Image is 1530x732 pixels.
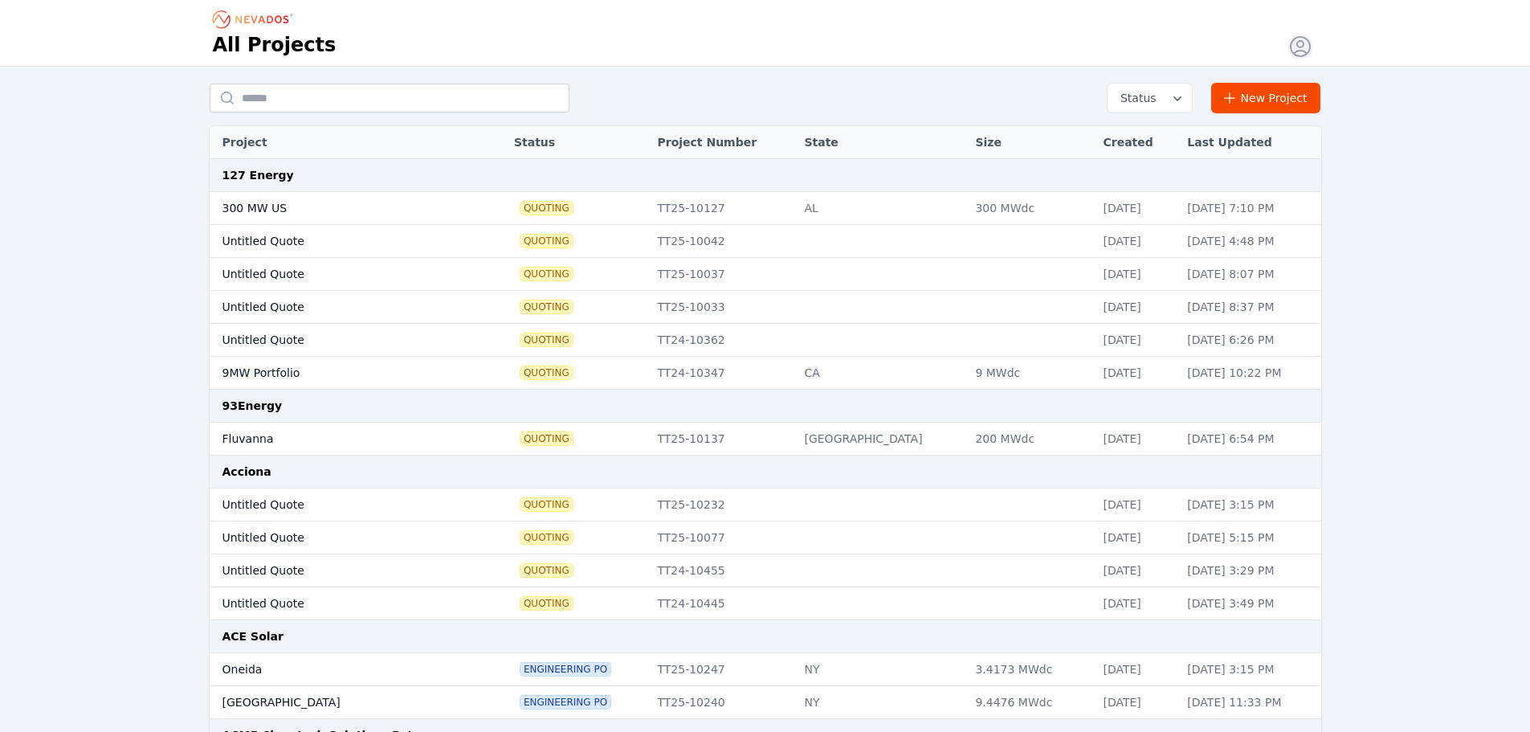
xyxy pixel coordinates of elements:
td: TT25-10033 [649,291,796,324]
td: CA [796,357,967,390]
td: [DATE] 3:49 PM [1179,587,1320,620]
th: Status [506,126,650,159]
tr: Untitled QuoteQuotingTT24-10362[DATE][DATE] 6:26 PM [210,324,1321,357]
nav: Breadcrumb [213,6,298,32]
td: [DATE] [1095,225,1179,258]
tr: Untitled QuoteQuotingTT25-10042[DATE][DATE] 4:48 PM [210,225,1321,258]
td: Untitled Quote [210,587,465,620]
td: [GEOGRAPHIC_DATA] [796,423,967,456]
td: [DATE] [1095,653,1179,686]
td: TT25-10042 [649,225,796,258]
td: [DATE] [1095,521,1179,554]
td: 93Energy [210,390,1321,423]
td: 9MW Portfolio [210,357,465,390]
tr: Untitled QuoteQuotingTT24-10455[DATE][DATE] 3:29 PM [210,554,1321,587]
span: Engineering PO [520,663,610,676]
td: TT24-10347 [649,357,796,390]
td: Untitled Quote [210,291,465,324]
h1: All Projects [213,32,337,58]
tr: [GEOGRAPHIC_DATA]Engineering POTT25-10240NY9.4476 MWdc[DATE][DATE] 11:33 PM [210,686,1321,719]
td: TT25-10247 [649,653,796,686]
span: Engineering PO [520,696,610,709]
td: NY [796,686,967,719]
td: [DATE] 8:37 PM [1179,291,1320,324]
td: [DATE] 8:07 PM [1179,258,1320,291]
td: Untitled Quote [210,489,465,521]
td: Oneida [210,653,465,686]
tr: Untitled QuoteQuotingTT25-10033[DATE][DATE] 8:37 PM [210,291,1321,324]
td: [DATE] [1095,554,1179,587]
tr: OneidaEngineering POTT25-10247NY3.4173 MWdc[DATE][DATE] 3:15 PM [210,653,1321,686]
td: TT25-10232 [649,489,796,521]
td: 127 Energy [210,159,1321,192]
td: Acciona [210,456,1321,489]
th: Size [967,126,1095,159]
tr: 300 MW USQuotingTT25-10127AL300 MWdc[DATE][DATE] 7:10 PM [210,192,1321,225]
td: TT25-10037 [649,258,796,291]
span: Quoting [520,498,573,511]
td: TT25-10137 [649,423,796,456]
td: Untitled Quote [210,225,465,258]
span: Quoting [520,268,573,280]
span: Quoting [520,235,573,247]
td: 300 MWdc [967,192,1095,225]
td: [DATE] [1095,587,1179,620]
td: Untitled Quote [210,324,465,357]
span: Quoting [520,333,573,346]
td: 200 MWdc [967,423,1095,456]
td: 300 MW US [210,192,465,225]
td: [DATE] [1095,357,1179,390]
th: Created [1095,126,1179,159]
button: Status [1108,84,1192,112]
td: ACE Solar [210,620,1321,653]
td: [DATE] [1095,489,1179,521]
td: [DATE] 3:15 PM [1179,489,1320,521]
td: [DATE] 5:15 PM [1179,521,1320,554]
tr: Untitled QuoteQuotingTT24-10445[DATE][DATE] 3:49 PM [210,587,1321,620]
span: Quoting [520,301,573,313]
td: [DATE] [1095,324,1179,357]
th: Project Number [649,126,796,159]
td: NY [796,653,967,686]
span: Quoting [520,366,573,379]
td: TT25-10077 [649,521,796,554]
tr: FluvannaQuotingTT25-10137[GEOGRAPHIC_DATA]200 MWdc[DATE][DATE] 6:54 PM [210,423,1321,456]
td: TT24-10445 [649,587,796,620]
span: Quoting [520,531,573,544]
td: [DATE] 10:22 PM [1179,357,1320,390]
td: [DATE] 3:29 PM [1179,554,1320,587]
td: 9 MWdc [967,357,1095,390]
td: [DATE] 6:54 PM [1179,423,1320,456]
td: 3.4173 MWdc [967,653,1095,686]
tr: Untitled QuoteQuotingTT25-10037[DATE][DATE] 8:07 PM [210,258,1321,291]
th: Last Updated [1179,126,1320,159]
th: State [796,126,967,159]
td: Untitled Quote [210,554,465,587]
th: Project [210,126,465,159]
span: Status [1114,90,1157,106]
td: [DATE] 3:15 PM [1179,653,1320,686]
span: Quoting [520,564,573,577]
td: Untitled Quote [210,521,465,554]
td: [DATE] 4:48 PM [1179,225,1320,258]
td: Fluvanna [210,423,465,456]
td: [DATE] [1095,291,1179,324]
span: Quoting [520,432,573,445]
tr: 9MW PortfolioQuotingTT24-10347CA9 MWdc[DATE][DATE] 10:22 PM [210,357,1321,390]
td: AL [796,192,967,225]
td: TT25-10240 [649,686,796,719]
td: [GEOGRAPHIC_DATA] [210,686,465,719]
td: [DATE] [1095,423,1179,456]
td: [DATE] [1095,192,1179,225]
td: [DATE] 6:26 PM [1179,324,1320,357]
td: [DATE] [1095,686,1179,719]
td: TT24-10362 [649,324,796,357]
td: Untitled Quote [210,258,465,291]
td: 9.4476 MWdc [967,686,1095,719]
a: New Project [1211,83,1321,113]
span: Quoting [520,597,573,610]
td: TT25-10127 [649,192,796,225]
td: TT24-10455 [649,554,796,587]
span: Quoting [520,202,573,215]
tr: Untitled QuoteQuotingTT25-10232[DATE][DATE] 3:15 PM [210,489,1321,521]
